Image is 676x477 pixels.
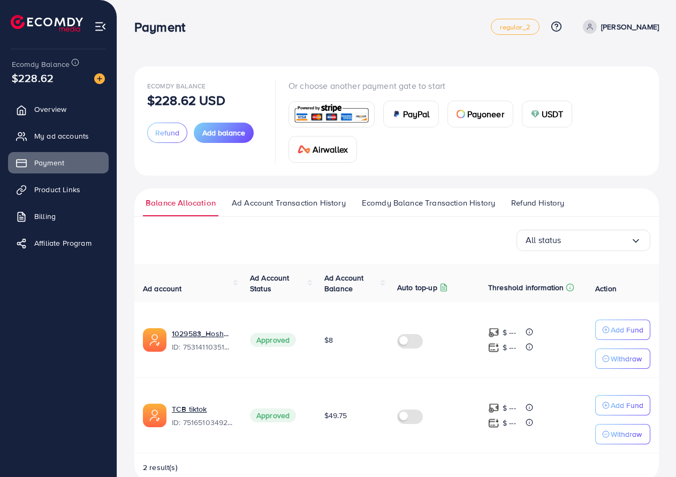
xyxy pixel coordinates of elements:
[146,197,216,209] span: Balance Allocation
[595,395,650,415] button: Add Fund
[457,110,465,118] img: card
[172,404,233,428] div: <span class='underline'>TCB tiktok</span></br>7516510349290700801
[12,70,54,86] span: $228.62
[194,123,254,143] button: Add balance
[488,342,499,353] img: top-up amount
[526,232,561,248] span: All status
[288,101,375,127] a: card
[34,131,89,141] span: My ad accounts
[313,143,348,156] span: Airwallex
[503,341,516,354] p: $ ---
[324,272,364,294] span: Ad Account Balance
[34,184,80,195] span: Product Links
[595,320,650,340] button: Add Fund
[531,110,540,118] img: card
[11,15,83,32] img: logo
[143,328,166,352] img: ic-ads-acc.e4c84228.svg
[250,272,290,294] span: Ad Account Status
[595,283,617,294] span: Action
[8,179,109,200] a: Product Links
[298,145,310,154] img: card
[488,281,564,294] p: Threshold information
[94,20,107,33] img: menu
[488,418,499,429] img: top-up amount
[503,402,516,414] p: $ ---
[143,283,182,294] span: Ad account
[172,328,233,339] a: 1029583_Hoshbay_1753543282699
[383,101,439,127] a: cardPayPal
[232,197,346,209] span: Ad Account Transaction History
[34,104,66,115] span: Overview
[288,136,357,163] a: cardAirwallex
[172,404,233,414] a: TCB tiktok
[250,333,296,347] span: Approved
[392,110,401,118] img: card
[488,327,499,338] img: top-up amount
[202,127,245,138] span: Add balance
[172,328,233,353] div: <span class='underline'>1029583_Hoshbay_1753543282699</span></br>7531411035157938177
[147,94,225,107] p: $228.62 USD
[143,404,166,427] img: ic-ads-acc.e4c84228.svg
[397,281,437,294] p: Auto top-up
[288,79,646,92] p: Or choose another payment gate to start
[542,108,564,120] span: USDT
[503,326,516,339] p: $ ---
[522,101,573,127] a: cardUSDT
[503,417,516,429] p: $ ---
[134,19,194,35] h3: Payment
[250,408,296,422] span: Approved
[8,232,109,254] a: Affiliate Program
[491,19,539,35] a: regular_2
[8,206,109,227] a: Billing
[155,127,179,138] span: Refund
[34,238,92,248] span: Affiliate Program
[611,428,642,441] p: Withdraw
[447,101,513,127] a: cardPayoneer
[488,403,499,414] img: top-up amount
[34,157,64,168] span: Payment
[34,211,56,222] span: Billing
[561,232,631,248] input: Search for option
[172,417,233,428] span: ID: 7516510349290700801
[147,81,206,90] span: Ecomdy Balance
[601,20,659,33] p: [PERSON_NAME]
[517,230,650,251] div: Search for option
[94,73,105,84] img: image
[147,123,187,143] button: Refund
[500,24,530,31] span: regular_2
[511,197,564,209] span: Refund History
[403,108,430,120] span: PayPal
[324,335,333,345] span: $8
[324,410,347,421] span: $49.75
[467,108,504,120] span: Payoneer
[362,197,495,209] span: Ecomdy Balance Transaction History
[611,323,643,336] p: Add Fund
[595,424,650,444] button: Withdraw
[611,399,643,412] p: Add Fund
[143,462,178,473] span: 2 result(s)
[292,103,371,126] img: card
[8,125,109,147] a: My ad accounts
[8,99,109,120] a: Overview
[579,20,659,34] a: [PERSON_NAME]
[12,59,70,70] span: Ecomdy Balance
[595,349,650,369] button: Withdraw
[8,152,109,173] a: Payment
[611,352,642,365] p: Withdraw
[172,342,233,352] span: ID: 7531411035157938177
